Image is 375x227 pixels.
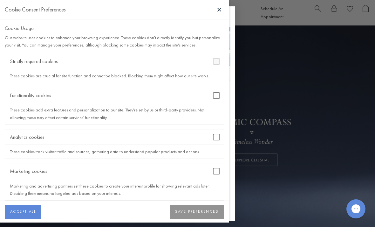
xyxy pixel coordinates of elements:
div: Our website uses cookies to enhance your browsing experience. These cookies don't directly identi... [5,34,224,49]
div: Cookie Usage [5,24,224,32]
iframe: Gorgias live chat messenger [343,197,369,221]
div: Strictly required cookies [5,54,224,69]
button: Close dialog [227,13,235,21]
div: Functionality cookies [5,88,224,103]
div: These cookies are crucial for site function and cannot be blocked. Blocking them might affect how... [5,69,224,83]
button: SAVE PREFERENCES [170,205,224,219]
div: Marketing cookies [5,164,224,179]
button: ACCEPT ALL [5,205,41,219]
div: These cookies track visitor traffic and sources, gathering data to understand popular products an... [5,145,224,159]
div: Marketing and advertising partners set these cookies to create your interest profile for showing ... [5,179,224,200]
div: Analytics cookies [5,130,224,145]
div: Cookie Consent Preferences [5,5,66,14]
div: These cookies add extra features and personalization to our site. They're set by us or third-part... [5,103,224,124]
